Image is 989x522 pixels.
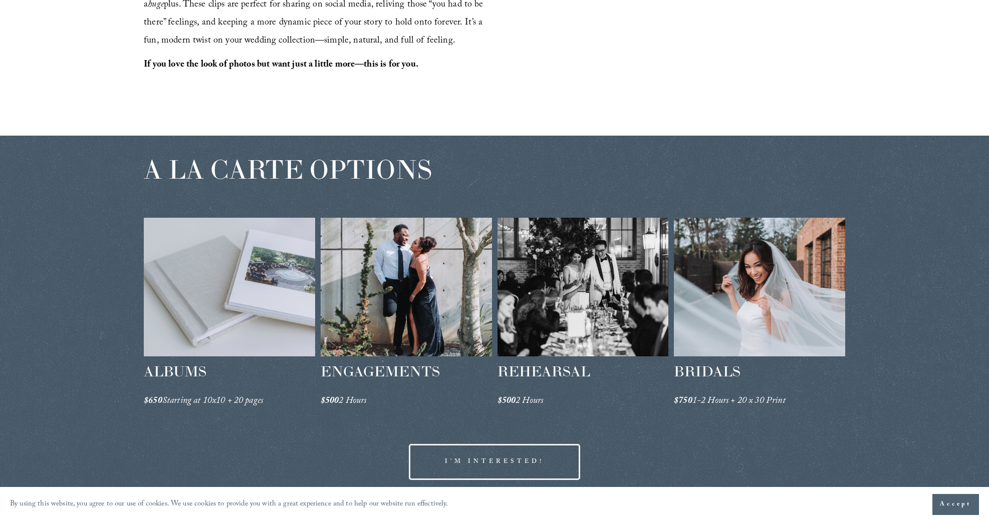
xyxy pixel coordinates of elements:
a: I'M INTERESTED! [409,444,580,479]
span: Accept [940,499,971,509]
span: ALBUMS [144,362,206,380]
button: Accept [932,494,979,515]
em: 1-2 Hours + 20 x 30 Print [692,394,786,409]
em: $500 [321,394,339,409]
em: 2 Hours [339,394,366,409]
span: ENGAGEMENTS [321,362,440,380]
strong: If you love the look of photos but want just a little more—this is for you. [144,58,418,73]
em: Starting at 10x10 + 20 pages [162,394,263,409]
em: $500 [498,394,516,409]
span: BRIDALS [674,362,740,380]
span: A LA CARTE OPTIONS [144,153,432,186]
em: $650 [144,394,162,409]
em: 2 Hours [516,394,543,409]
p: By using this website, you agree to our use of cookies. We use cookies to provide you with a grea... [10,497,448,512]
em: $750 [674,394,692,409]
span: REHEARSAL [498,362,590,380]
